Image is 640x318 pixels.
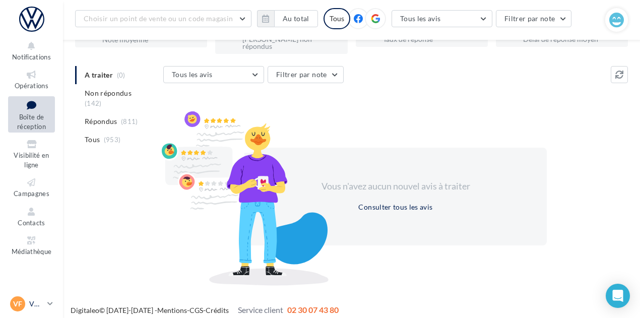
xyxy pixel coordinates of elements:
[8,137,55,171] a: Visibilité en ligne
[309,180,482,193] div: Vous n'avez aucun nouvel avis à traiter
[75,10,251,27] button: Choisir un point de vente ou un code magasin
[85,116,117,126] span: Répondus
[121,117,138,125] span: (811)
[189,306,203,314] a: CGS
[257,10,318,27] button: Au total
[238,305,283,314] span: Service client
[354,201,436,213] button: Consulter tous les avis
[85,99,102,107] span: (142)
[163,66,264,83] button: Tous les avis
[242,36,339,50] div: [PERSON_NAME] non répondus
[71,306,99,314] a: Digitaleo
[496,10,572,27] button: Filtrer par note
[268,66,344,83] button: Filtrer par note
[84,14,233,23] span: Choisir un point de vente ou un code magasin
[14,151,49,169] span: Visibilité en ligne
[12,53,51,61] span: Notifications
[17,113,46,131] span: Boîte de réception
[172,70,213,79] span: Tous les avis
[8,294,55,313] a: VF VW Francheville
[400,14,441,23] span: Tous les avis
[12,247,52,256] span: Médiathèque
[8,38,55,63] button: Notifications
[157,306,187,314] a: Mentions
[606,284,630,308] div: Open Intercom Messenger
[287,305,339,314] span: 02 30 07 43 80
[8,262,55,287] a: Calendrier
[104,136,121,144] span: (953)
[8,233,55,258] a: Médiathèque
[85,88,132,98] span: Non répondus
[85,135,100,145] span: Tous
[8,175,55,200] a: Campagnes
[15,82,48,90] span: Opérations
[71,306,339,314] span: © [DATE]-[DATE] - - -
[18,219,45,227] span: Contacts
[274,10,318,27] button: Au total
[8,96,55,133] a: Boîte de réception
[29,299,43,309] p: VW Francheville
[14,189,49,198] span: Campagnes
[13,299,22,309] span: VF
[206,306,229,314] a: Crédits
[392,10,492,27] button: Tous les avis
[8,67,55,92] a: Opérations
[8,204,55,229] a: Contacts
[324,8,350,29] div: Tous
